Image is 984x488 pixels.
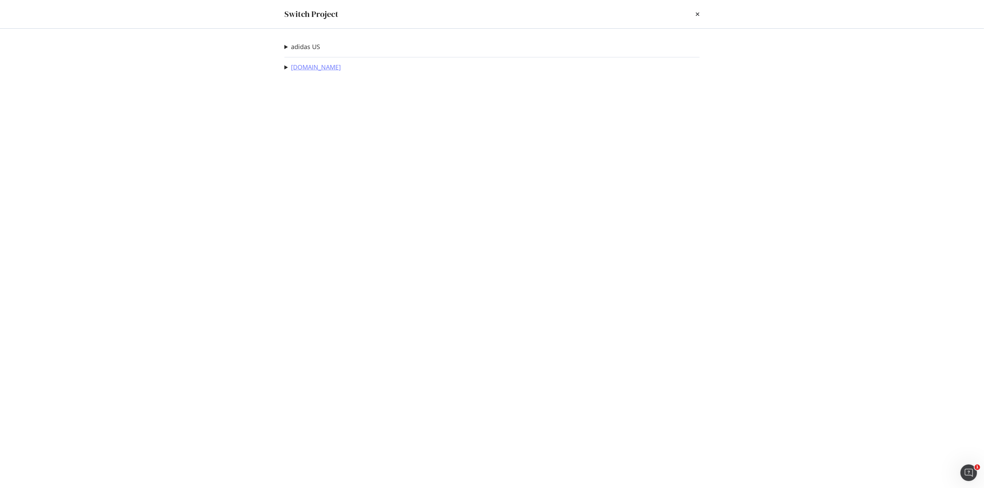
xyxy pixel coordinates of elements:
iframe: Intercom live chat [960,464,977,481]
div: Switch Project [284,8,338,20]
span: 1 [975,464,980,470]
div: times [695,8,700,20]
a: adidas US [291,43,320,50]
a: [DOMAIN_NAME] [291,64,341,71]
summary: [DOMAIN_NAME] [284,63,341,72]
summary: adidas US [284,43,320,51]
